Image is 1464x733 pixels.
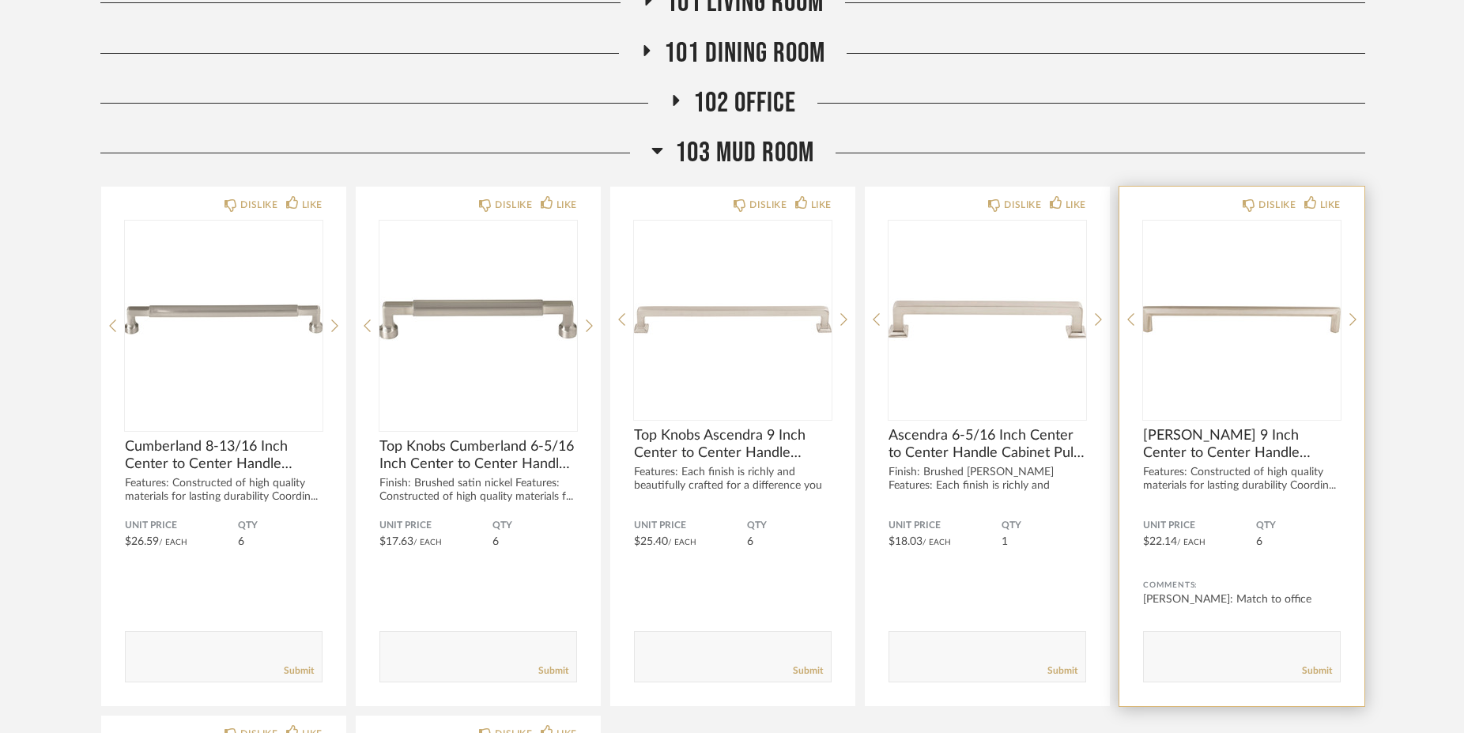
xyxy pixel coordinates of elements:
[1258,197,1296,213] div: DISLIKE
[125,477,323,504] div: Features: Constructed of high quality materials for lasting durability Coordin...
[379,520,492,532] span: Unit Price
[302,197,323,213] div: LIKE
[379,221,577,418] img: undefined
[538,664,568,678] a: Submit
[1004,197,1041,213] div: DISLIKE
[125,221,323,418] img: undefined
[793,664,823,678] a: Submit
[379,438,577,473] span: Top Knobs Cumberland 6-5/16 Inch Center to Center Handle Cabinet Pull
[238,520,323,532] span: QTY
[492,520,577,532] span: QTY
[1143,466,1341,493] div: Features: Constructed of high quality materials for lasting durability Coordin...
[557,197,577,213] div: LIKE
[923,538,951,546] span: / Each
[159,538,187,546] span: / Each
[634,427,832,462] span: Top Knobs Ascendra 9 Inch Center to Center Handle Cabinet Pull from the Transcend Series
[379,536,413,547] span: $17.63
[238,536,244,547] span: 6
[125,438,323,473] span: Cumberland 8-13/16 Inch Center to Center Handle Cabinet Pull
[125,536,159,547] span: $26.59
[284,664,314,678] a: Submit
[889,427,1086,462] span: Ascendra 6-5/16 Inch Center to Center Handle Cabinet Pull from the Transcend Series
[379,477,577,504] div: Finish: Brushed satin nickel Features: Constructed of high quality materials f...
[747,520,832,532] span: QTY
[668,538,696,546] span: / Each
[495,197,532,213] div: DISLIKE
[634,520,747,532] span: Unit Price
[1143,221,1341,418] img: undefined
[1143,520,1256,532] span: Unit Price
[1143,536,1177,547] span: $22.14
[1320,197,1341,213] div: LIKE
[693,86,796,120] span: 102 Office
[379,221,577,418] div: 0
[125,221,323,418] div: 0
[675,136,814,170] span: 103 Mud Room
[747,536,753,547] span: 6
[889,221,1086,418] img: undefined
[1143,577,1341,593] div: Comments:
[664,36,825,70] span: 101 Dining Room
[634,466,832,506] div: Features: Each finish is richly and beautifully crafted for a difference you ...
[749,197,787,213] div: DISLIKE
[1047,664,1077,678] a: Submit
[1256,536,1262,547] span: 6
[1177,538,1206,546] span: / Each
[1002,520,1086,532] span: QTY
[634,536,668,547] span: $25.40
[889,466,1086,506] div: Finish: Brushed [PERSON_NAME] Features: Each finish is richly and beautifully craf...
[1143,427,1341,462] span: [PERSON_NAME] 9 Inch Center to Center Handle Cabinet Pull
[889,536,923,547] span: $18.03
[811,197,832,213] div: LIKE
[889,520,1002,532] span: Unit Price
[1256,520,1341,532] span: QTY
[1302,664,1332,678] a: Submit
[492,536,499,547] span: 6
[413,538,442,546] span: / Each
[1143,591,1341,607] div: [PERSON_NAME]: Match to office
[1066,197,1086,213] div: LIKE
[634,221,832,418] img: undefined
[1002,536,1008,547] span: 1
[125,520,238,532] span: Unit Price
[240,197,277,213] div: DISLIKE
